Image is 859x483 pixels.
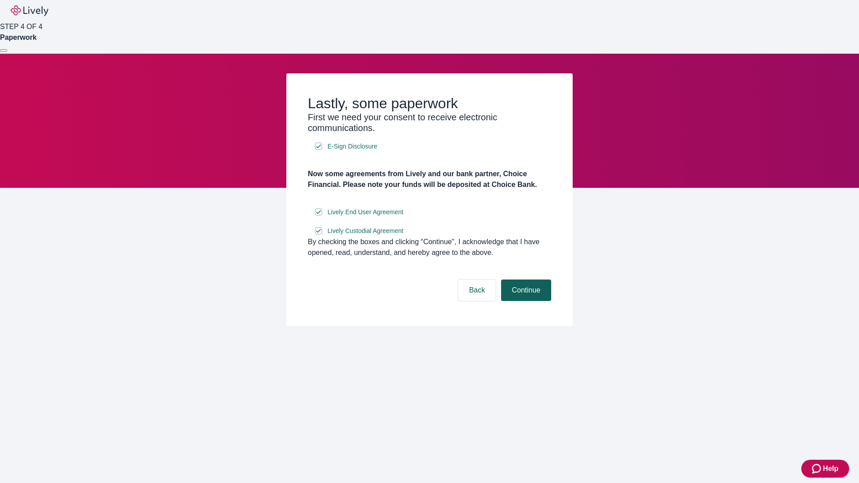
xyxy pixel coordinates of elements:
h2: Lastly, some paperwork [308,95,551,112]
svg: Zendesk support icon [812,463,823,474]
button: Continue [501,280,551,301]
span: Lively Custodial Agreement [327,226,404,236]
img: Lively [11,5,48,16]
span: E-Sign Disclosure [327,142,377,151]
button: Back [458,280,496,301]
button: Zendesk support iconHelp [801,460,849,478]
a: e-sign disclosure document [326,141,379,152]
a: e-sign disclosure document [326,225,405,237]
h3: First we need your consent to receive electronic communications. [308,112,551,133]
span: Help [823,463,838,474]
a: e-sign disclosure document [326,207,405,218]
h4: Now some agreements from Lively and our bank partner, Choice Financial. Please note your funds wi... [308,169,551,190]
div: By checking the boxes and clicking “Continue", I acknowledge that I have opened, read, understand... [308,237,551,258]
span: Lively End User Agreement [327,208,404,217]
